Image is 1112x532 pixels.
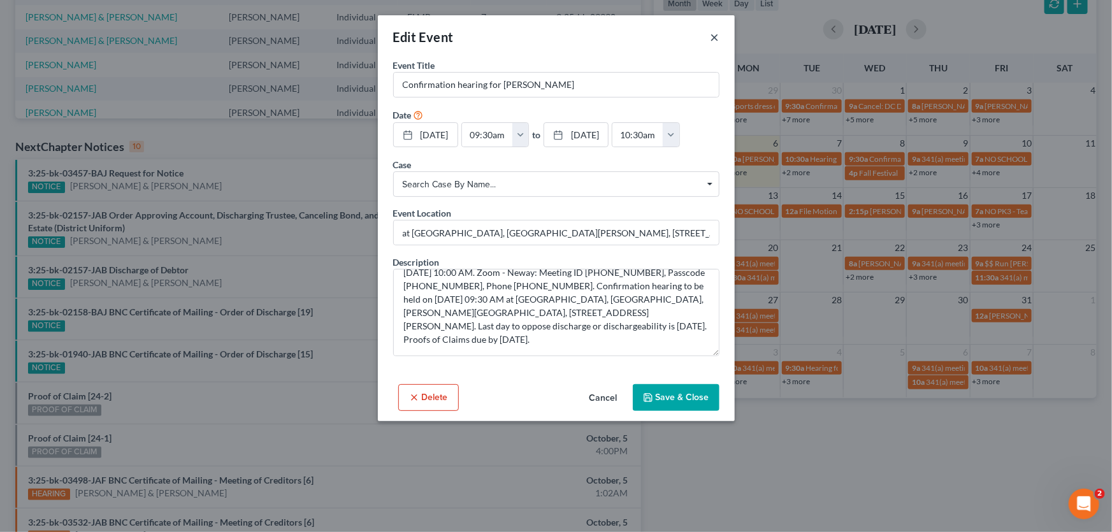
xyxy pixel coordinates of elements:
[394,73,719,97] input: Enter event name...
[393,29,454,45] span: Edit Event
[398,384,459,411] button: Delete
[393,255,440,269] label: Description
[612,123,663,147] input: -- : --
[544,123,608,147] a: [DATE]
[532,128,540,141] label: to
[711,29,719,45] button: ×
[403,178,710,191] span: Search case by name...
[393,60,435,71] span: Event Title
[579,385,628,411] button: Cancel
[462,123,513,147] input: -- : --
[393,171,719,197] span: Select box activate
[394,123,458,147] a: [DATE]
[393,108,412,122] label: Date
[393,158,412,171] label: Case
[393,206,452,220] label: Event Location
[394,220,719,245] input: Enter location...
[1069,489,1099,519] iframe: Intercom live chat
[633,384,719,411] button: Save & Close
[1095,489,1105,499] span: 2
